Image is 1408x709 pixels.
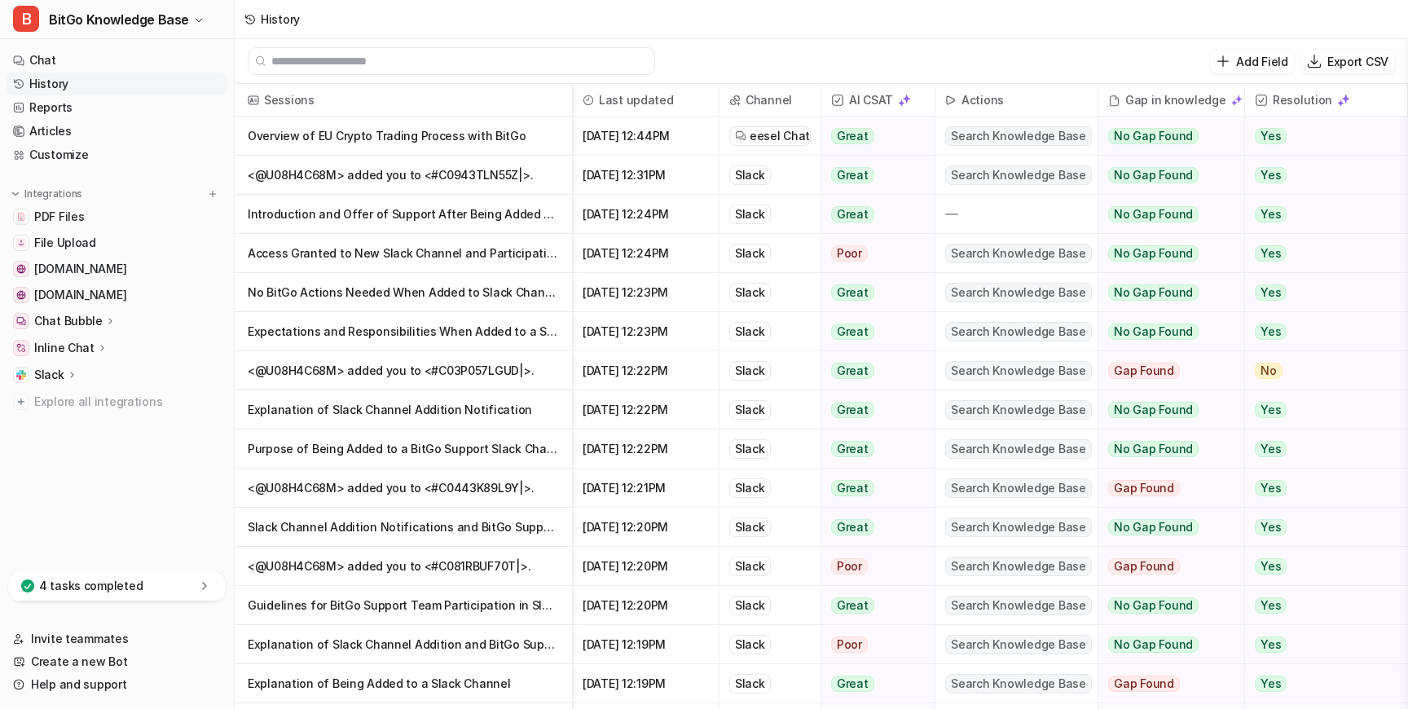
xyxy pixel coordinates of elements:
span: Search Knowledge Base [945,400,1092,420]
span: [DATE] 12:31PM [579,156,712,195]
span: Search Knowledge Base [945,439,1092,459]
p: Chat Bubble [34,313,103,329]
button: No [1245,351,1394,390]
span: Yes [1255,128,1287,144]
img: Slack [16,370,26,380]
span: Yes [1255,676,1287,692]
button: Great [821,429,925,469]
p: Expectations and Responsibilities When Added to a Slack Channel [248,312,559,351]
button: Yes [1245,625,1394,664]
p: Slack Channel Addition Notifications and BitGo Support Involvement [248,508,559,547]
span: File Upload [34,235,96,251]
span: Search Knowledge Base [945,283,1092,302]
span: [DATE] 12:20PM [579,508,712,547]
span: [DATE] 12:22PM [579,390,712,429]
span: Last updated [579,84,712,117]
button: Add Field [1210,50,1294,73]
button: Yes [1245,117,1394,156]
span: BitGo Knowledge Base [49,8,189,31]
p: <@U08H4C68M> added you to <#C03P057LGUD|>. [248,351,559,390]
button: Poor [821,547,925,586]
a: Reports [7,96,227,119]
span: Yes [1255,245,1287,262]
button: No Gap Found [1098,625,1232,664]
span: [DATE] 12:22PM [579,351,712,390]
button: Great [821,390,925,429]
p: <@U08H4C68M> added you to <#C0943TLN55Z|>. [248,156,559,195]
a: Explore all integrations [7,390,227,413]
span: Search Knowledge Base [945,244,1092,263]
img: explore all integrations [13,394,29,410]
p: Purpose of Being Added to a BitGo Support Slack Channel [248,429,559,469]
span: Great [831,519,874,535]
a: Chat [7,49,227,72]
span: Gap Found [1108,558,1180,575]
span: Yes [1255,324,1287,340]
p: Explanation of Slack Channel Addition and BitGo Support Usage [248,625,559,664]
span: [DATE] 12:19PM [579,625,712,664]
button: No Gap Found [1098,508,1232,547]
span: No Gap Found [1108,324,1199,340]
a: Invite teammates [7,628,227,650]
span: [DATE] 12:20PM [579,586,712,625]
div: History [261,11,300,28]
button: Export CSV [1301,50,1395,73]
span: Great [831,128,874,144]
button: No Gap Found [1098,195,1232,234]
button: Gap Found [1098,469,1232,508]
button: Yes [1245,664,1394,703]
span: No Gap Found [1108,245,1199,262]
span: Great [831,167,874,183]
h2: Actions [961,84,1004,117]
div: Slack [729,517,771,537]
span: Poor [831,558,868,575]
span: Yes [1255,206,1287,222]
img: Inline Chat [16,343,26,353]
button: Yes [1245,429,1394,469]
button: Great [821,273,925,312]
a: eesel Chat [735,128,805,144]
div: Slack [729,674,771,694]
p: 4 tasks completed [39,578,143,594]
span: Search Knowledge Base [945,165,1092,185]
div: Slack [729,361,771,381]
span: [DATE] 12:44PM [579,117,712,156]
span: Sessions [241,84,565,117]
span: Yes [1255,636,1287,653]
button: Gap Found [1098,664,1232,703]
div: Slack [729,557,771,576]
a: History [7,73,227,95]
p: Explanation of Being Added to a Slack Channel [248,664,559,703]
a: File UploadFile Upload [7,231,227,254]
span: Search Knowledge Base [945,361,1092,381]
p: Add Field [1236,53,1287,70]
span: No Gap Found [1108,597,1199,614]
button: No Gap Found [1098,429,1232,469]
span: [DATE] 12:24PM [579,234,712,273]
button: Great [821,586,925,625]
button: Gap Found [1098,351,1232,390]
div: Slack [729,165,771,185]
button: Yes [1245,547,1394,586]
button: Great [821,351,925,390]
button: Great [821,312,925,351]
span: Search Knowledge Base [945,635,1092,654]
span: Search Knowledge Base [945,596,1092,615]
span: Search Knowledge Base [945,557,1092,576]
span: [DOMAIN_NAME] [34,287,126,303]
span: eesel Chat [750,128,810,144]
p: Export CSV [1327,53,1388,70]
div: Slack [729,439,771,459]
button: Yes [1245,469,1394,508]
span: No Gap Found [1108,284,1199,301]
span: [DATE] 12:19PM [579,664,712,703]
span: B [13,6,39,32]
span: Poor [831,245,868,262]
button: Great [821,508,925,547]
p: Access Granted to New Slack Channel and Participation Guidelines [248,234,559,273]
span: [DATE] 12:23PM [579,312,712,351]
img: File Upload [16,238,26,248]
div: Slack [729,635,771,654]
a: www.bitgo.com[DOMAIN_NAME] [7,284,227,306]
button: Great [821,156,925,195]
